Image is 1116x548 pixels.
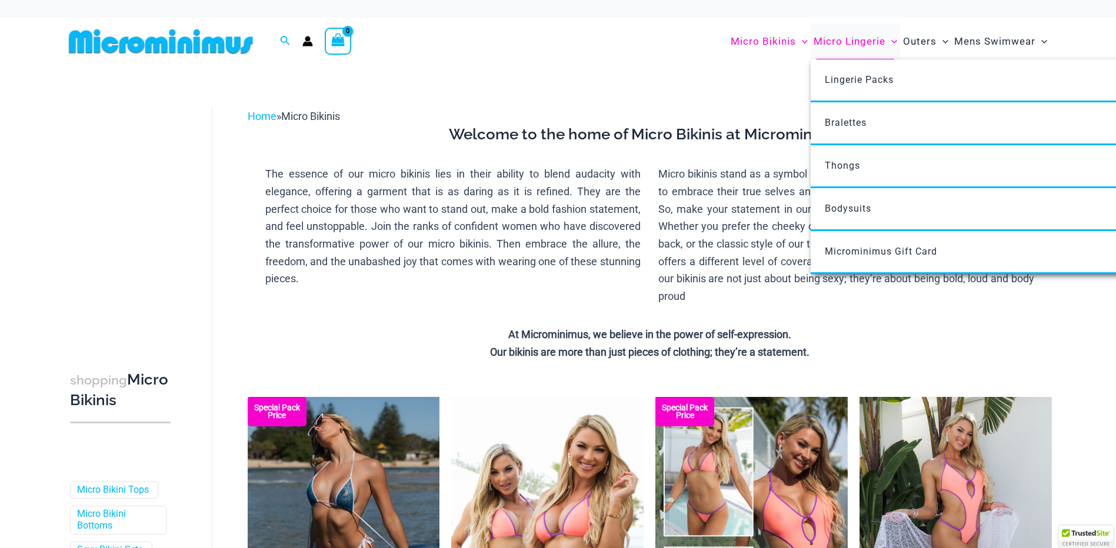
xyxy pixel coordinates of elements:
span: Micro Bikinis [281,110,340,122]
nav: Site Navigation [726,22,1052,61]
a: Micro LingerieMenu ToggleMenu Toggle [811,24,900,59]
h3: Welcome to the home of Micro Bikinis at Microminimus. [256,125,1043,145]
a: Micro Bikini Bottoms [77,508,157,533]
div: TrustedSite Certified [1059,526,1113,548]
iframe: TrustedSite Certified [70,98,176,333]
span: Menu Toggle [796,26,808,56]
span: Micro Bikinis [731,26,796,56]
b: Special Pack Price [248,404,307,419]
b: Special Pack Price [655,404,714,419]
img: MM SHOP LOGO FLAT [64,28,258,55]
strong: Our bikinis are more than just pieces of clothing; they’re a statement. [490,346,809,358]
span: Menu Toggle [885,26,897,56]
p: Micro bikinis stand as a symbol of empowerment, tailored for women who dare to embrace their true... [658,165,1034,305]
span: Menu Toggle [937,26,948,56]
span: shopping [70,373,127,387]
strong: At Microminimus, we believe in the power of self-expression. [508,328,791,340]
span: Bralettes [825,117,867,128]
span: Micro Lingerie [814,26,885,56]
a: OutersMenu ToggleMenu Toggle [900,24,951,59]
a: Account icon link [302,36,313,46]
a: Home [248,110,276,122]
span: » [248,110,340,122]
a: Search icon link [280,34,291,49]
span: Microminimus Gift Card [825,246,937,257]
a: View Shopping Cart, empty [325,28,352,55]
p: The essence of our micro bikinis lies in their ability to blend audacity with elegance, offering ... [265,165,641,288]
a: Micro BikinisMenu ToggleMenu Toggle [728,24,811,59]
span: Bodysuits [825,203,871,214]
h3: Micro Bikinis [70,370,171,410]
span: Mens Swimwear [954,26,1035,56]
a: Micro Bikini Tops [77,484,149,496]
a: Mens SwimwearMenu ToggleMenu Toggle [951,24,1050,59]
span: Outers [903,26,937,56]
span: Menu Toggle [1035,26,1047,56]
span: Lingerie Packs [825,74,894,85]
span: Thongs [825,160,860,171]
